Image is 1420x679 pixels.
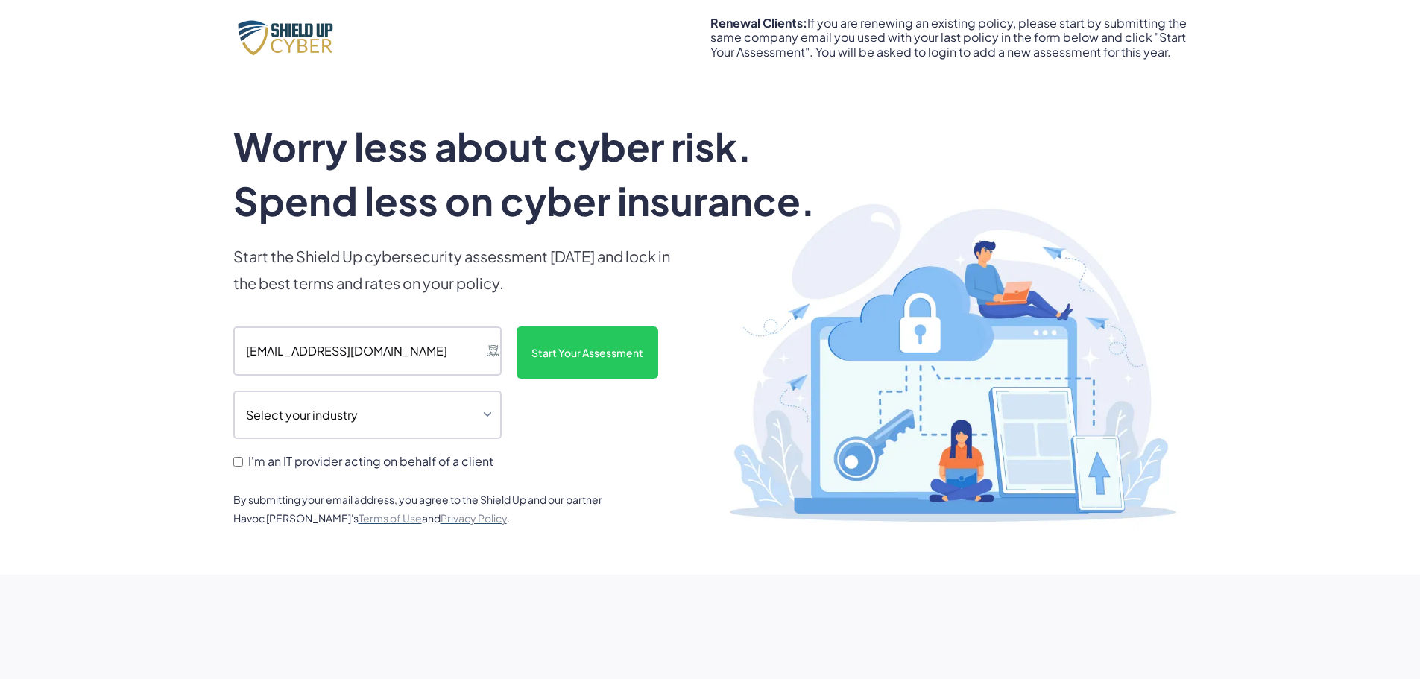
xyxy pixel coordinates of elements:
strong: Renewal Clients: [710,15,807,31]
div: If you are renewing an existing policy, please start by submitting the same company email you use... [710,16,1187,59]
div: By submitting your email address, you agree to the Shield Up and our partner Havoc [PERSON_NAME]'... [233,490,621,528]
form: scanform [233,326,681,473]
img: Shield Up Cyber Logo [233,16,345,58]
a: Privacy Policy [441,511,507,525]
input: Enter your company email [233,326,502,376]
h1: Worry less about cyber risk. Spend less on cyber insurance. [233,119,853,228]
input: Start Your Assessment [517,326,658,379]
p: Start the Shield Up cybersecurity assessment [DATE] and lock in the best terms and rates on your ... [233,243,681,297]
a: Terms of Use [359,511,422,525]
span: I'm an IT provider acting on behalf of a client [248,454,493,468]
input: I'm an IT provider acting on behalf of a client [233,457,243,467]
